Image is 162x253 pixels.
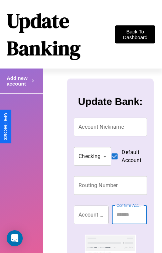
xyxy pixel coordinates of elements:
[74,147,111,166] div: Checking
[7,75,30,87] h4: Add new account
[7,230,23,246] div: Open Intercom Messenger
[78,96,143,107] h3: Update Bank:
[115,25,155,43] button: Back To Dashboard
[7,7,115,62] h1: Update Banking
[3,113,8,140] div: Give Feedback
[117,203,143,208] label: Confirm Account Number
[122,148,141,164] span: Default Account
